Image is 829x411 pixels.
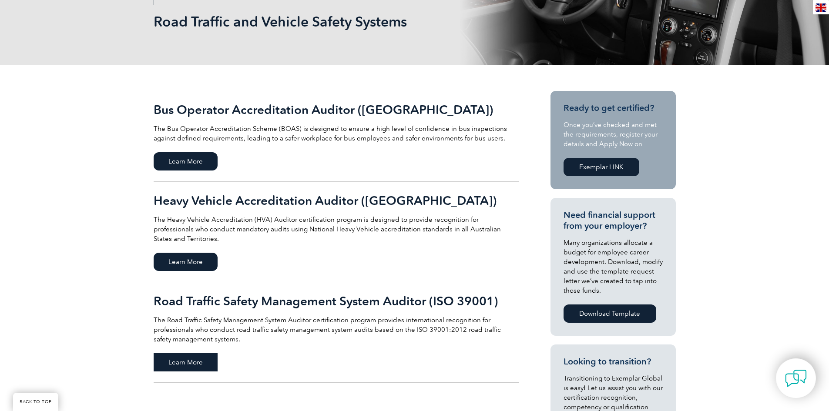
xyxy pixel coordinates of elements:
[154,152,218,170] span: Learn More
[154,182,519,282] a: Heavy Vehicle Accreditation Auditor ([GEOGRAPHIC_DATA]) The Heavy Vehicle Accreditation (HVA) Aud...
[154,215,519,244] p: The Heavy Vehicle Accreditation (HVA) Auditor certification program is designed to provide recogn...
[564,103,663,114] h3: Ready to get certified?
[154,294,519,308] h2: Road Traffic Safety Management System Auditor (ISO 39001)
[816,3,826,12] img: en
[154,282,519,383] a: Road Traffic Safety Management System Auditor (ISO 39001) The Road Traffic Safety Management Syst...
[154,124,519,143] p: The Bus Operator Accreditation Scheme (BOAS) is designed to ensure a high level of confidence in ...
[564,120,663,149] p: Once you’ve checked and met the requirements, register your details and Apply Now on
[154,13,488,30] h1: Road Traffic and Vehicle Safety Systems
[564,158,639,176] a: Exemplar LINK
[564,304,656,323] a: Download Template
[13,393,58,411] a: BACK TO TOP
[154,353,218,371] span: Learn More
[154,253,218,271] span: Learn More
[564,210,663,231] h3: Need financial support from your employer?
[154,194,519,207] h2: Heavy Vehicle Accreditation Auditor ([GEOGRAPHIC_DATA])
[564,356,663,367] h3: Looking to transition?
[785,368,807,389] img: contact-chat.png
[154,91,519,182] a: Bus Operator Accreditation Auditor ([GEOGRAPHIC_DATA]) The Bus Operator Accreditation Scheme (BOA...
[154,315,519,344] p: The Road Traffic Safety Management System Auditor certification program provides international re...
[564,238,663,295] p: Many organizations allocate a budget for employee career development. Download, modify and use th...
[154,103,519,117] h2: Bus Operator Accreditation Auditor ([GEOGRAPHIC_DATA])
